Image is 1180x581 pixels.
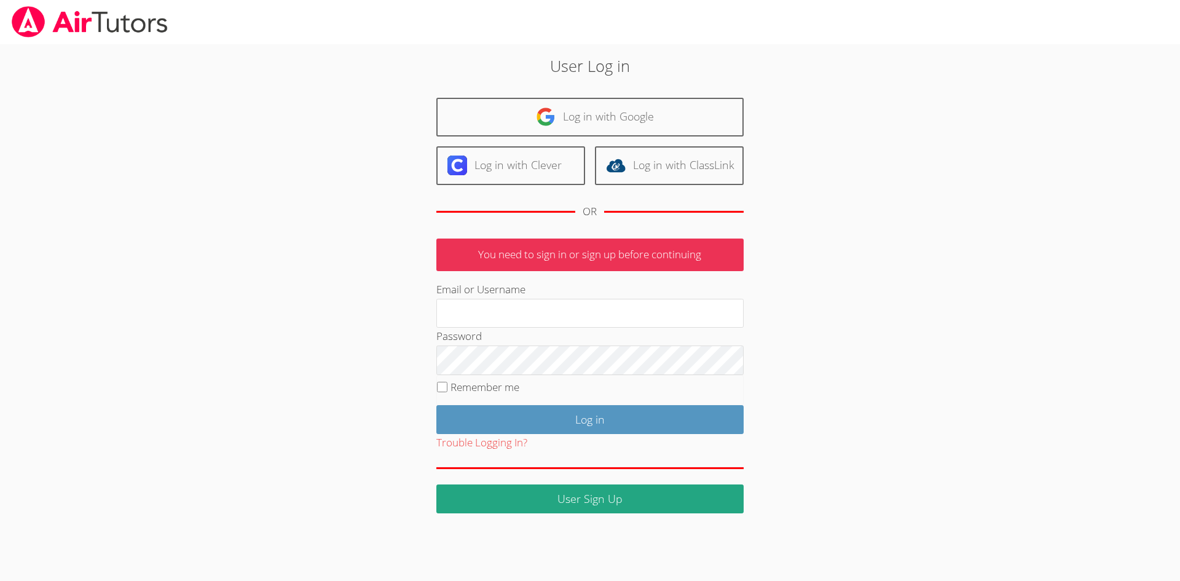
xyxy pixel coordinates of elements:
[436,239,744,271] p: You need to sign in or sign up before continuing
[272,54,909,77] h2: User Log in
[436,98,744,136] a: Log in with Google
[436,329,482,343] label: Password
[436,282,525,296] label: Email or Username
[436,405,744,434] input: Log in
[447,156,467,175] img: clever-logo-6eab21bc6e7a338710f1a6ff85c0baf02591cd810cc4098c63d3a4b26e2feb20.svg
[450,380,519,394] label: Remember me
[536,107,556,127] img: google-logo-50288ca7cdecda66e5e0955fdab243c47b7ad437acaf1139b6f446037453330a.svg
[606,156,626,175] img: classlink-logo-d6bb404cc1216ec64c9a2012d9dc4662098be43eaf13dc465df04b49fa7ab582.svg
[595,146,744,185] a: Log in with ClassLink
[436,484,744,513] a: User Sign Up
[583,203,597,221] div: OR
[10,6,169,38] img: airtutors_banner-c4298cdbf04f3fff15de1276eac7730deb9818008684d7c2e4769d2f7ddbe033.png
[436,146,585,185] a: Log in with Clever
[436,434,527,452] button: Trouble Logging In?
